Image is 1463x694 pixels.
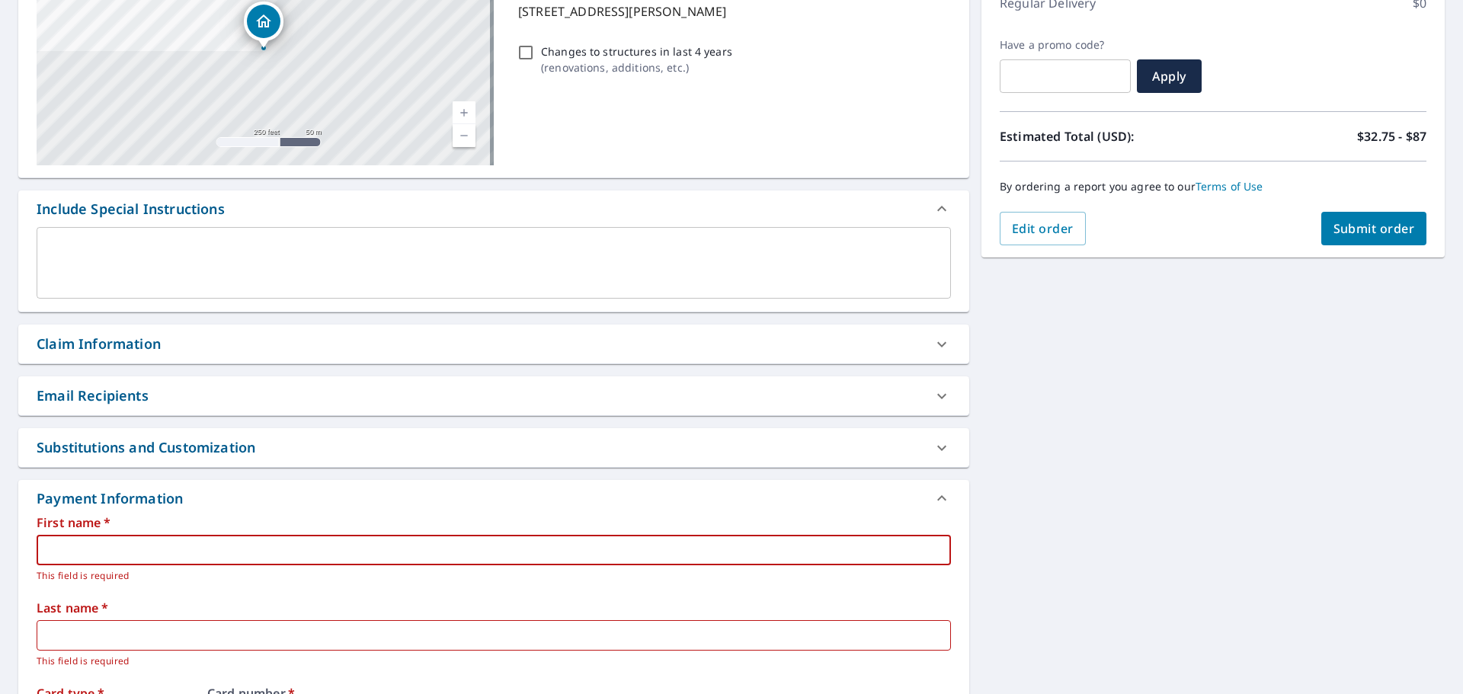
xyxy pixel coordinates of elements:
[37,437,255,458] div: Substitutions and Customization
[1000,38,1131,52] label: Have a promo code?
[18,428,969,467] div: Substitutions and Customization
[18,480,969,517] div: Payment Information
[1196,179,1263,193] a: Terms of Use
[37,517,951,529] label: First name
[1000,180,1426,193] p: By ordering a report you agree to our
[37,334,161,354] div: Claim Information
[37,654,940,669] p: This field is required
[37,385,149,406] div: Email Recipients
[541,59,732,75] p: ( renovations, additions, etc. )
[541,43,732,59] p: Changes to structures in last 4 years
[37,488,189,509] div: Payment Information
[1137,59,1202,93] button: Apply
[1149,68,1189,85] span: Apply
[1000,212,1086,245] button: Edit order
[453,124,475,147] a: Current Level 17, Zoom Out
[244,2,283,49] div: Dropped pin, building 1, Residential property, 3409 Lynne Way Sacramento, CA 95821
[37,602,951,614] label: Last name
[18,376,969,415] div: Email Recipients
[37,199,225,219] div: Include Special Instructions
[1333,220,1415,237] span: Submit order
[518,2,945,21] p: [STREET_ADDRESS][PERSON_NAME]
[1000,127,1213,146] p: Estimated Total (USD):
[18,190,969,227] div: Include Special Instructions
[1012,220,1074,237] span: Edit order
[37,568,940,584] p: This field is required
[453,101,475,124] a: Current Level 17, Zoom In
[18,325,969,363] div: Claim Information
[1321,212,1427,245] button: Submit order
[1357,127,1426,146] p: $32.75 - $87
